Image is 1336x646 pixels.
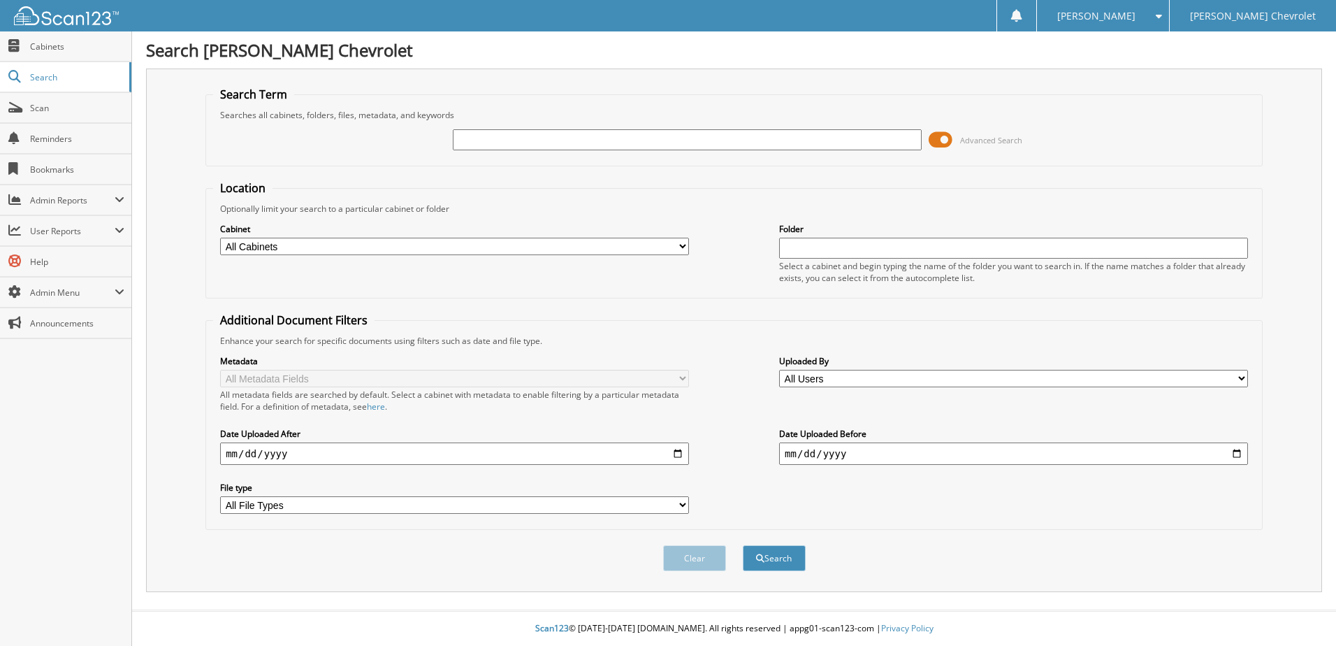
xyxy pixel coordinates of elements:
span: User Reports [30,225,115,237]
legend: Additional Document Filters [213,313,375,328]
a: Privacy Policy [881,622,934,634]
label: Date Uploaded After [220,428,689,440]
label: File type [220,482,689,494]
div: © [DATE]-[DATE] [DOMAIN_NAME]. All rights reserved | appg01-scan123-com | [132,612,1336,646]
legend: Search Term [213,87,294,102]
div: Optionally limit your search to a particular cabinet or folder [213,203,1255,215]
span: Cabinets [30,41,124,52]
input: start [220,443,689,465]
iframe: Chat Widget [1266,579,1336,646]
legend: Location [213,180,273,196]
input: end [779,443,1248,465]
span: Reminders [30,133,124,145]
span: [PERSON_NAME] Chevrolet [1190,12,1316,20]
label: Folder [779,223,1248,235]
label: Metadata [220,355,689,367]
a: here [367,401,385,412]
button: Search [743,545,806,571]
span: Scan [30,102,124,114]
div: Searches all cabinets, folders, files, metadata, and keywords [213,109,1255,121]
div: Select a cabinet and begin typing the name of the folder you want to search in. If the name match... [779,260,1248,284]
span: [PERSON_NAME] [1057,12,1135,20]
div: Enhance your search for specific documents using filters such as date and file type. [213,335,1255,347]
button: Clear [663,545,726,571]
label: Date Uploaded Before [779,428,1248,440]
span: Bookmarks [30,164,124,175]
span: Search [30,71,122,83]
span: Admin Reports [30,194,115,206]
div: All metadata fields are searched by default. Select a cabinet with metadata to enable filtering b... [220,389,689,412]
label: Uploaded By [779,355,1248,367]
span: Help [30,256,124,268]
span: Advanced Search [960,135,1022,145]
h1: Search [PERSON_NAME] Chevrolet [146,38,1322,62]
span: Announcements [30,317,124,329]
label: Cabinet [220,223,689,235]
span: Admin Menu [30,287,115,299]
img: scan123-logo-white.svg [14,6,119,25]
span: Scan123 [535,622,569,634]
